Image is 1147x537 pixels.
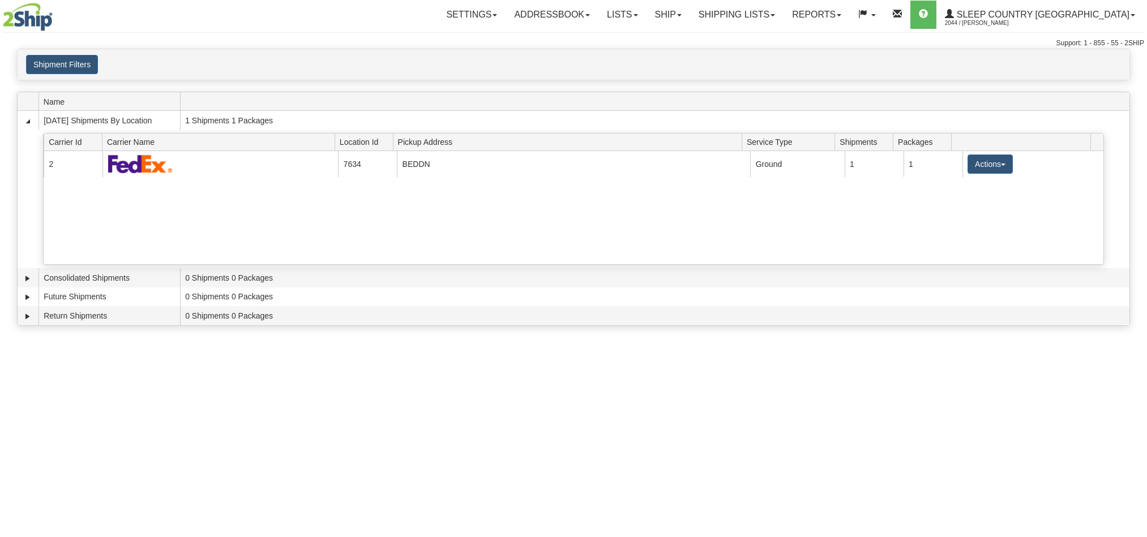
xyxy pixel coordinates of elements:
[3,38,1144,48] div: Support: 1 - 855 - 55 - 2SHIP
[180,268,1129,287] td: 0 Shipments 0 Packages
[180,306,1129,325] td: 0 Shipments 0 Packages
[44,93,180,110] span: Name
[49,133,102,151] span: Carrier Id
[936,1,1144,29] a: Sleep Country [GEOGRAPHIC_DATA] 2044 / [PERSON_NAME]
[22,291,33,303] a: Expand
[38,111,180,130] td: [DATE] Shipments By Location
[845,151,904,177] td: 1
[598,1,646,29] a: Lists
[898,133,951,151] span: Packages
[954,10,1129,19] span: Sleep Country [GEOGRAPHIC_DATA]
[44,151,102,177] td: 2
[3,3,53,31] img: logo2044.jpg
[945,18,1030,29] span: 2044 / [PERSON_NAME]
[750,151,844,177] td: Ground
[647,1,690,29] a: Ship
[506,1,598,29] a: Addressbook
[690,1,784,29] a: Shipping lists
[904,151,962,177] td: 1
[22,311,33,322] a: Expand
[180,287,1129,307] td: 0 Shipments 0 Packages
[22,273,33,284] a: Expand
[38,287,180,307] td: Future Shipments
[840,133,893,151] span: Shipments
[747,133,835,151] span: Service Type
[968,154,1013,174] button: Actions
[108,154,173,173] img: FedEx Express®
[340,133,393,151] span: Location Id
[107,133,335,151] span: Carrier Name
[180,111,1129,130] td: 1 Shipments 1 Packages
[784,1,850,29] a: Reports
[338,151,397,177] td: 7634
[438,1,506,29] a: Settings
[38,268,180,287] td: Consolidated Shipments
[397,151,750,177] td: BEDDN
[398,133,742,151] span: Pickup Address
[38,306,180,325] td: Return Shipments
[26,55,98,74] button: Shipment Filters
[22,115,33,127] a: Collapse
